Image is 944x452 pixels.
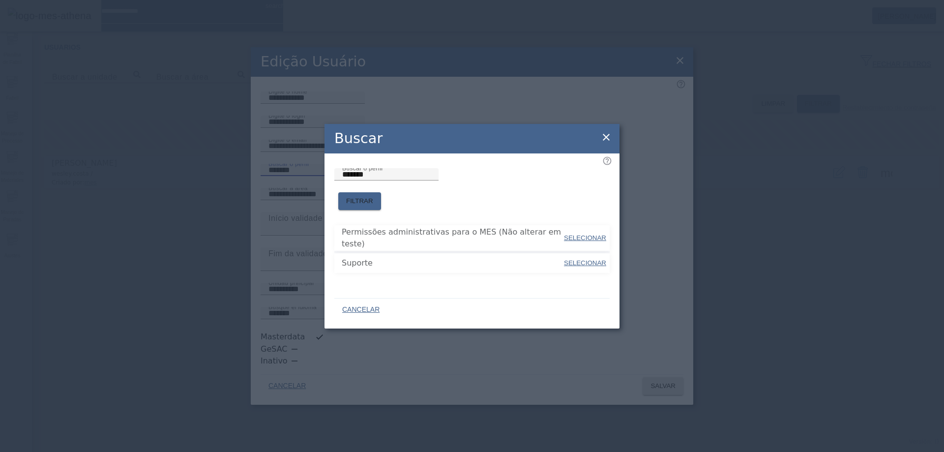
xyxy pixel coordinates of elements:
h2: Buscar [334,128,383,149]
span: Suporte [342,257,563,269]
button: FILTRAR [338,192,381,210]
mat-label: Buscar o perfil [342,165,383,171]
span: SELECIONAR [564,234,606,241]
button: CANCELAR [334,301,387,319]
button: SELECIONAR [563,229,607,247]
span: Permissões administrativas para o MES (Não alterar em teste) [342,226,563,250]
span: FILTRAR [346,196,373,206]
span: SELECIONAR [564,259,606,267]
span: CANCELAR [342,305,380,315]
button: SELECIONAR [563,254,607,272]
